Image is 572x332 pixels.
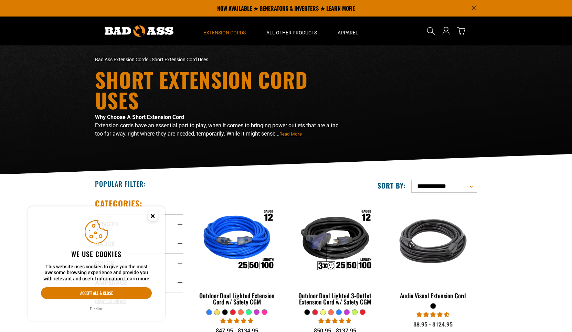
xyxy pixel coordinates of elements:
[41,249,152,258] h2: We use cookies
[105,25,173,37] img: Bad Ass Extension Cords
[95,114,184,120] strong: Why Choose A Short Extension Cord
[95,56,346,63] nav: breadcrumbs
[389,292,477,299] div: Audio Visual Extension Cord
[318,318,351,324] span: 4.80 stars
[152,57,208,62] span: Short Extension Cord Uses
[41,264,152,282] p: This website uses cookies to give you the most awesome browsing experience and provide you with r...
[193,198,281,309] a: Outdoor Dual Lighted Extension Cord w/ Safety CGM Outdoor Dual Lighted Extension Cord w/ Safety CGM
[389,198,477,303] a: black Audio Visual Extension Cord
[279,131,302,137] span: Read More
[193,17,256,45] summary: Extension Cords
[327,17,369,45] summary: Apparel
[266,30,317,36] span: All Other Products
[220,318,253,324] span: 4.81 stars
[389,321,477,329] div: $8.95 - $124.95
[256,17,327,45] summary: All Other Products
[416,311,449,318] span: 4.73 stars
[390,202,476,281] img: black
[41,287,152,299] button: Accept all & close
[28,206,165,321] aside: Cookie Consent
[291,292,379,305] div: Outdoor Dual Lighted 3-Outlet Extension Cord w/ Safety CGM
[292,202,378,281] img: Outdoor Dual Lighted 3-Outlet Extension Cord w/ Safety CGM
[95,198,142,209] h2: Categories:
[338,30,358,36] span: Apparel
[193,292,281,305] div: Outdoor Dual Lighted Extension Cord w/ Safety CGM
[149,57,151,62] span: ›
[95,179,146,188] h2: Popular Filter:
[88,306,105,312] button: Decline
[194,202,280,281] img: Outdoor Dual Lighted Extension Cord w/ Safety CGM
[378,181,406,190] label: Sort by:
[124,276,149,281] a: Learn more
[95,69,346,110] h1: Short Extension Cord Uses
[95,121,346,138] p: Extension cords have an essential part to play, when it comes to bringing power outlets that are ...
[203,30,246,36] span: Extension Cords
[95,57,148,62] a: Bad Ass Extension Cords
[291,198,379,309] a: Outdoor Dual Lighted 3-Outlet Extension Cord w/ Safety CGM Outdoor Dual Lighted 3-Outlet Extensio...
[425,25,436,36] summary: Search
